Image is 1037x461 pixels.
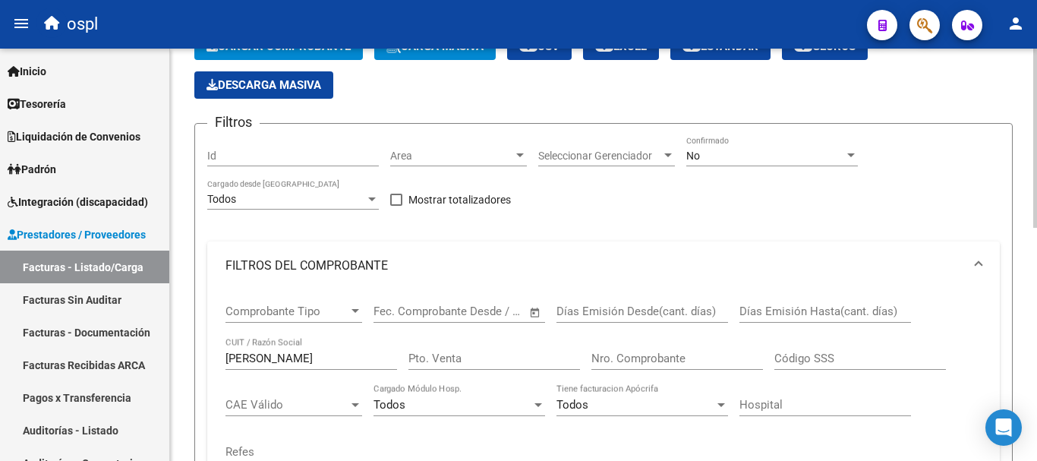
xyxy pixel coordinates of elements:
span: CAE Válido [225,398,348,412]
h3: Filtros [207,112,260,133]
span: Padrón [8,161,56,178]
span: Seleccionar Gerenciador [538,150,661,163]
span: EXCEL [595,39,647,53]
span: CSV [519,39,559,53]
span: Comprobante Tipo [225,305,348,318]
span: Prestadores / Proveedores [8,226,146,243]
span: Tesorería [8,96,66,112]
span: Todos [374,398,405,412]
span: Descarga Masiva [206,78,321,92]
span: Todos [207,193,236,205]
div: Open Intercom Messenger [985,409,1022,446]
span: Mostrar totalizadores [408,191,511,209]
mat-expansion-panel-header: FILTROS DEL COMPROBANTE [207,242,1000,290]
mat-panel-title: FILTROS DEL COMPROBANTE [225,257,963,274]
span: Estandar [682,39,758,53]
mat-icon: person [1007,14,1025,33]
span: No [686,150,700,162]
input: Fecha fin [449,305,522,318]
input: Fecha inicio [374,305,435,318]
span: Integración (discapacidad) [8,194,148,210]
span: ospl [67,8,98,41]
span: Inicio [8,63,46,80]
span: Area [390,150,513,163]
app-download-masive: Descarga masiva de comprobantes (adjuntos) [194,71,333,99]
span: Gecros [794,39,856,53]
span: Todos [556,398,588,412]
span: Liquidación de Convenios [8,128,140,145]
button: Descarga Masiva [194,71,333,99]
button: Open calendar [527,304,544,321]
mat-icon: menu [12,14,30,33]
